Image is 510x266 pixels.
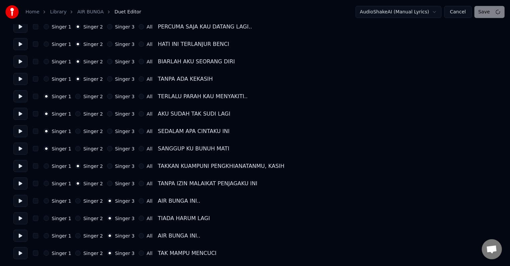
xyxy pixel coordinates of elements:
[115,234,135,238] label: Singer 3
[83,181,103,186] label: Singer 2
[158,214,210,222] div: TIADA HARUM LAGI
[77,9,104,15] a: AIR BUNGA
[147,234,152,238] label: All
[147,42,152,47] label: All
[26,9,39,15] a: Home
[147,59,152,64] label: All
[115,216,135,221] label: Singer 3
[115,129,135,134] label: Singer 3
[83,146,103,151] label: Singer 2
[52,112,71,116] label: Singer 1
[83,216,103,221] label: Singer 2
[115,181,135,186] label: Singer 3
[83,129,103,134] label: Singer 2
[147,181,152,186] label: All
[52,94,71,99] label: Singer 1
[83,164,103,169] label: Singer 2
[147,146,152,151] label: All
[52,251,71,256] label: Singer 1
[115,94,135,99] label: Singer 3
[158,92,247,101] div: TERLALU PARAH KAU MENYAKITI..
[114,9,141,15] span: Duet Editor
[52,59,71,64] label: Singer 1
[83,112,103,116] label: Singer 2
[115,42,135,47] label: Singer 3
[147,164,152,169] label: All
[158,197,200,205] div: AIR BUNGA INI..
[115,77,135,81] label: Singer 3
[83,42,103,47] label: Singer 2
[147,251,152,256] label: All
[115,112,135,116] label: Singer 3
[147,199,152,203] label: All
[5,5,19,19] img: youka
[52,24,71,29] label: Singer 1
[158,249,217,257] div: TAK MAMPU MENCUCI
[158,145,229,153] div: SANGGUP KU BUNUH MATI
[158,162,284,170] div: TAKKAN KUAMPUNI PENGKHIANATANMU, KASIH
[158,75,213,83] div: TANPA ADA KEKASIH
[147,216,152,221] label: All
[83,77,103,81] label: Singer 2
[147,94,152,99] label: All
[83,234,103,238] label: Singer 2
[147,129,152,134] label: All
[83,24,103,29] label: Singer 2
[52,42,71,47] label: Singer 1
[83,94,103,99] label: Singer 2
[115,24,135,29] label: Singer 3
[482,239,502,259] div: Obrolan terbuka
[83,59,103,64] label: Singer 2
[115,251,135,256] label: Singer 3
[115,199,135,203] label: Singer 3
[52,164,71,169] label: Singer 1
[83,251,103,256] label: Singer 2
[52,199,71,203] label: Singer 1
[158,127,230,135] div: SEDALAM APA CINTAKU INI
[158,58,235,66] div: BIARLAH AKU SEORANG DIRI
[52,146,71,151] label: Singer 1
[158,40,229,48] div: HATI INI TERLANJUR BENCI
[52,77,71,81] label: Singer 1
[52,234,71,238] label: Singer 1
[158,232,200,240] div: AIR BUNGA INI..
[50,9,66,15] a: Library
[147,77,152,81] label: All
[26,9,141,15] nav: breadcrumb
[115,146,135,151] label: Singer 3
[147,112,152,116] label: All
[158,23,252,31] div: PERCUMA SAJA KAU DATANG LAGI..
[52,216,71,221] label: Singer 1
[158,110,230,118] div: AKU SUDAH TAK SUDI LAGI
[444,6,471,18] button: Cancel
[52,129,71,134] label: Singer 1
[83,199,103,203] label: Singer 2
[115,59,135,64] label: Singer 3
[158,180,257,188] div: TANPA IZIN MALAIKAT PENJAGAKU INI
[147,24,152,29] label: All
[115,164,135,169] label: Singer 3
[52,181,71,186] label: Singer 1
